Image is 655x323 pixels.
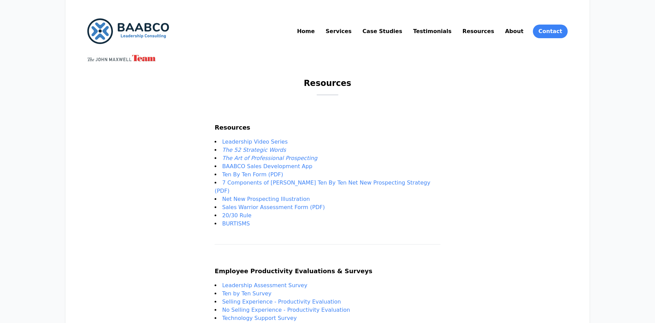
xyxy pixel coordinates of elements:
h1: Resources [304,78,351,94]
a: BURTISMS [222,220,250,227]
a: Ten by Ten Survey [222,290,272,297]
a: 20/30 Rule [222,212,251,219]
a: Sales Warrior Assessment Form (PDF) [222,204,325,210]
img: BAABCO Consulting Services [87,18,169,44]
img: John Maxwell [87,55,156,61]
a: About [504,26,525,37]
a: The Art of Professional Prospecting [222,155,317,161]
a: Case Studies [361,26,404,37]
a: Testimonials [412,26,453,37]
a: ​7 Components of [PERSON_NAME] Ten By Ten Net New Prospecting Strategy (PDF) [215,179,430,194]
a: Technology Support Survey [222,315,297,321]
a: Services [324,26,353,37]
a: No Selling Experience - Productivity Evaluation [222,307,350,313]
h2: Employee Productivity Evaluations & Surveys [215,266,440,281]
a: Home [296,26,316,37]
a: Selling Experience - Productivity Evaluation [222,298,341,305]
h2: Resources [215,123,440,138]
a: Leadership Assessment Survey [222,282,307,289]
a: Resources [461,26,496,37]
a: Leadership Video Series [222,138,288,145]
a: BAABCO Sales Development App [222,163,312,170]
a: Ten By Ten Form (PDF) [222,171,283,178]
a: Contact [533,25,568,38]
a: The 52 Strategic Words [222,147,286,153]
a: Net New Prospecting Illustration [222,196,310,202]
